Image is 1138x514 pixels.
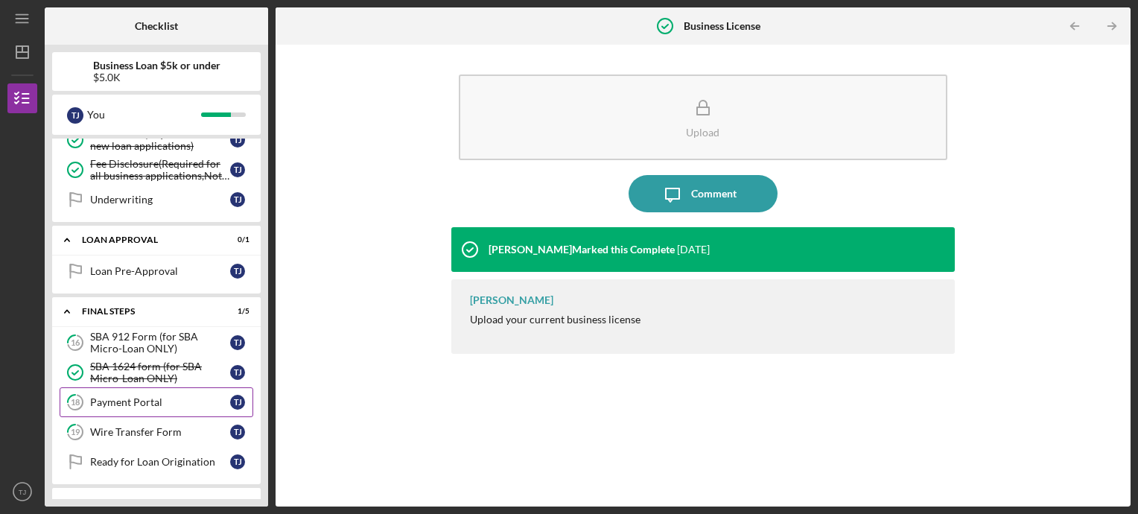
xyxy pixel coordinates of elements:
div: 1 / 5 [223,307,249,316]
div: T J [230,133,245,147]
div: T J [230,425,245,440]
div: Loan Approval [82,235,212,244]
div: Loan Pre-Approval [90,265,230,277]
div: Ready for Loan Origination [90,456,230,468]
a: Ready for Loan OriginationTJ [60,447,253,477]
div: T J [230,365,245,380]
a: Loan Pre-ApprovalTJ [60,256,253,286]
div: Underwriting [90,194,230,206]
div: SBA 1624 form (for SBA Micro-Loan ONLY) [90,361,230,384]
div: T J [67,107,83,124]
div: T J [230,395,245,410]
button: Comment [629,175,778,212]
div: Fee Disclosure(Required for all business applications,Not needed for Contractor loans) [90,158,230,182]
div: Wire Transfer Form [90,426,230,438]
div: Final Steps [82,307,212,316]
div: $5.0K [93,72,220,83]
div: 0 / 1 [223,498,249,507]
time: 2025-09-03 20:17 [677,244,710,256]
div: T J [230,162,245,177]
a: Fee Disclosure(Required for all business applications,Not needed for Contractor loans)TJ [60,155,253,185]
a: Attestation (required for all new loan applications)TJ [60,125,253,155]
a: 16SBA 912 Form (for SBA Micro-Loan ONLY)TJ [60,328,253,358]
div: Comment [691,175,737,212]
div: [PERSON_NAME] [470,294,553,306]
div: SBA 912 Form (for SBA Micro-Loan ONLY) [90,331,230,355]
div: T J [230,454,245,469]
div: T J [230,192,245,207]
b: Checklist [135,20,178,32]
button: TJ [7,477,37,507]
div: [PERSON_NAME] Marked this Complete [489,244,675,256]
b: Business License [684,20,760,32]
div: Attestation (required for all new loan applications) [90,128,230,152]
a: SBA 1624 form (for SBA Micro-Loan ONLY)TJ [60,358,253,387]
div: T J [230,335,245,350]
div: Upload [686,127,719,138]
div: T J [230,264,245,279]
tspan: 19 [71,428,80,437]
tspan: 16 [71,338,80,348]
div: 0 / 1 [223,235,249,244]
a: UnderwritingTJ [60,185,253,215]
button: Upload [459,74,948,160]
tspan: 18 [71,398,80,407]
a: 19Wire Transfer FormTJ [60,417,253,447]
div: Upload your current business license [470,314,640,326]
a: 18Payment PortalTJ [60,387,253,417]
div: You [87,102,201,127]
text: TJ [19,488,27,496]
div: Payment Portal [90,396,230,408]
div: LOAN FUNDED [82,498,212,507]
b: Business Loan $5k or under [93,60,220,72]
